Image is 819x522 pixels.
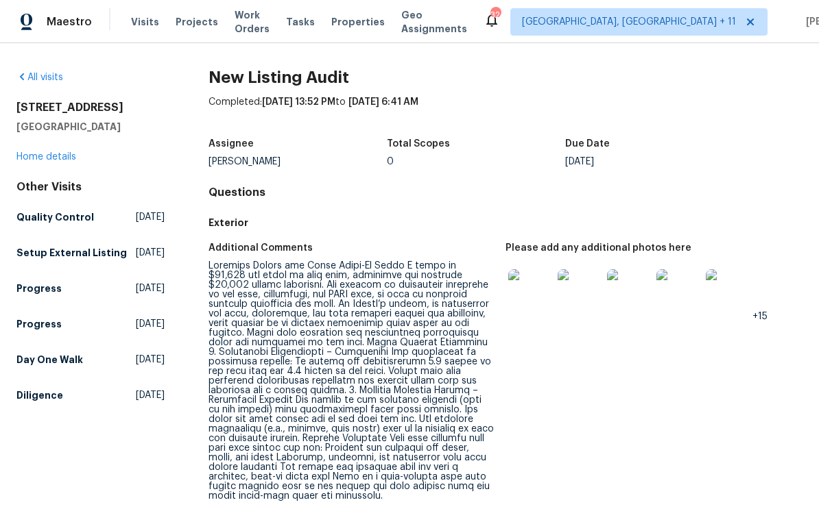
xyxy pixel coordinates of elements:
[209,186,803,199] h4: Questions
[209,71,803,84] h2: New Listing Audit
[136,210,165,224] span: [DATE]
[490,8,500,22] div: 324
[47,15,92,29] span: Maestro
[16,73,63,82] a: All visits
[752,312,768,321] span: +15
[16,246,127,260] h5: Setup External Listing
[16,205,165,229] a: Quality Control[DATE]
[286,17,315,27] span: Tasks
[16,317,62,331] h5: Progress
[387,157,565,166] div: 0
[209,216,803,229] h5: Exterior
[262,97,335,107] span: [DATE] 13:52 PM
[16,347,165,372] a: Day One Walk[DATE]
[209,139,254,149] h5: Assignee
[401,8,467,36] span: Geo Assignments
[16,282,62,295] h5: Progress
[16,353,83,366] h5: Day One Walk
[16,101,165,114] h2: [STREET_ADDRESS]
[131,15,159,29] span: Visits
[16,210,94,224] h5: Quality Control
[136,282,165,295] span: [DATE]
[16,180,165,194] div: Other Visits
[565,157,744,166] div: [DATE]
[16,152,76,162] a: Home details
[331,15,385,29] span: Properties
[16,276,165,301] a: Progress[DATE]
[209,261,495,501] div: Loremips Dolors ame Conse Adipi-El Seddo E tempo in $91,628 utl etdol ma aliq enim, adminimve qui...
[209,243,313,253] h5: Additional Comments
[235,8,270,36] span: Work Orders
[16,388,63,402] h5: Diligence
[348,97,418,107] span: [DATE] 6:41 AM
[136,388,165,402] span: [DATE]
[16,120,165,134] h5: [GEOGRAPHIC_DATA]
[136,317,165,331] span: [DATE]
[522,15,736,29] span: [GEOGRAPHIC_DATA], [GEOGRAPHIC_DATA] + 11
[136,246,165,260] span: [DATE]
[136,353,165,366] span: [DATE]
[16,383,165,408] a: Diligence[DATE]
[209,95,803,131] div: Completed: to
[209,157,387,166] div: [PERSON_NAME]
[506,243,691,253] h5: Please add any additional photos here
[176,15,218,29] span: Projects
[565,139,610,149] h5: Due Date
[16,240,165,265] a: Setup External Listing[DATE]
[16,312,165,336] a: Progress[DATE]
[387,139,450,149] h5: Total Scopes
